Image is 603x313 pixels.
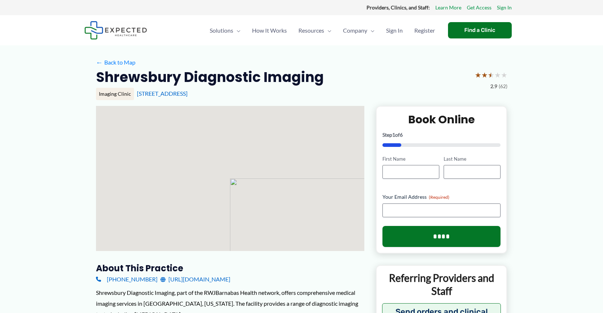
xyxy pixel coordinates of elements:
[96,88,134,100] div: Imaging Clinic
[499,82,507,91] span: (62)
[400,132,403,138] span: 6
[160,274,230,285] a: [URL][DOMAIN_NAME]
[137,90,188,97] a: [STREET_ADDRESS]
[501,68,507,82] span: ★
[382,156,439,162] label: First Name
[246,18,293,43] a: How It Works
[96,274,158,285] a: [PHONE_NUMBER]
[324,18,331,43] span: Menu Toggle
[386,18,403,43] span: Sign In
[96,263,364,274] h3: About this practice
[382,112,501,127] h2: Book Online
[392,132,395,138] span: 1
[96,59,103,66] span: ←
[343,18,367,43] span: Company
[382,132,501,137] p: Step of
[494,68,501,82] span: ★
[382,271,501,298] p: Referring Providers and Staff
[382,193,501,201] label: Your Email Address
[233,18,240,43] span: Menu Toggle
[490,82,497,91] span: 2.9
[367,4,430,11] strong: Providers, Clinics, and Staff:
[96,57,135,68] a: ←Back to Map
[204,18,246,43] a: SolutionsMenu Toggle
[475,68,481,82] span: ★
[84,21,147,40] img: Expected Healthcare Logo - side, dark font, small
[380,18,409,43] a: Sign In
[409,18,441,43] a: Register
[429,194,449,200] span: (Required)
[444,156,501,162] label: Last Name
[367,18,374,43] span: Menu Toggle
[204,18,441,43] nav: Primary Site Navigation
[497,3,512,12] a: Sign In
[481,68,488,82] span: ★
[435,3,461,12] a: Learn More
[293,18,337,43] a: ResourcesMenu Toggle
[488,68,494,82] span: ★
[467,3,491,12] a: Get Access
[414,18,435,43] span: Register
[298,18,324,43] span: Resources
[448,22,512,38] a: Find a Clinic
[252,18,287,43] span: How It Works
[337,18,380,43] a: CompanyMenu Toggle
[210,18,233,43] span: Solutions
[96,68,324,86] h2: Shrewsbury Diagnostic Imaging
